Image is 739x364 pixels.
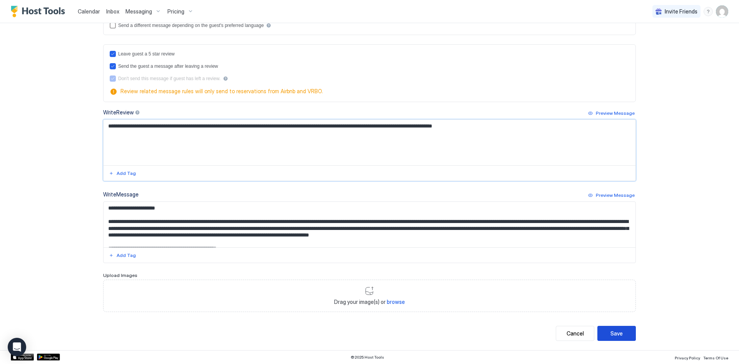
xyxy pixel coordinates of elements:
span: Invite Friends [665,8,697,15]
span: browse [387,299,405,305]
div: reviewEnabled [110,51,629,57]
div: Write Message [103,190,139,198]
a: Calendar [78,7,100,15]
button: Preview Message [587,109,636,118]
span: Pricing [167,8,184,15]
button: Save [597,326,636,341]
span: Messaging [125,8,152,15]
span: Inbox [106,8,119,15]
button: Add Tag [108,251,137,260]
textarea: Input Field [104,120,635,165]
div: Open Intercom Messenger [8,338,26,356]
div: Don't send this message if guest has left a review. [118,76,221,81]
div: Preview Message [596,192,635,199]
div: Write Review [103,108,140,116]
span: Review related message rules will only send to reservations from Airbnb and VRBO. [120,88,626,95]
div: Cancel [567,329,584,337]
button: Add Tag [108,169,137,178]
div: Send the guest a message after leaving a review [118,64,218,69]
div: Add Tag [117,252,136,259]
span: © 2025 Host Tools [351,355,384,360]
span: Upload Images [103,272,137,278]
textarea: Input Field [104,202,635,247]
a: Terms Of Use [703,353,728,361]
a: Google Play Store [37,354,60,361]
div: Leave guest a 5 star review [118,51,175,57]
span: Drag your image(s) or [334,299,405,305]
div: User profile [716,5,728,18]
div: Send a different message depending on the guest's preferred language [118,23,264,28]
div: sendMessageAfterLeavingReview [110,63,629,69]
a: Inbox [106,7,119,15]
div: Add Tag [117,170,136,177]
a: Privacy Policy [675,353,700,361]
div: languagesEnabled [110,22,629,29]
span: Terms Of Use [703,356,728,360]
a: App Store [11,354,34,361]
button: Preview Message [587,191,636,200]
a: Host Tools Logo [11,6,69,17]
button: Cancel [556,326,594,341]
span: Calendar [78,8,100,15]
div: menu [704,7,713,16]
div: disableMessageAfterReview [110,75,629,82]
div: Preview Message [596,110,635,117]
span: Privacy Policy [675,356,700,360]
div: Save [610,329,623,337]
